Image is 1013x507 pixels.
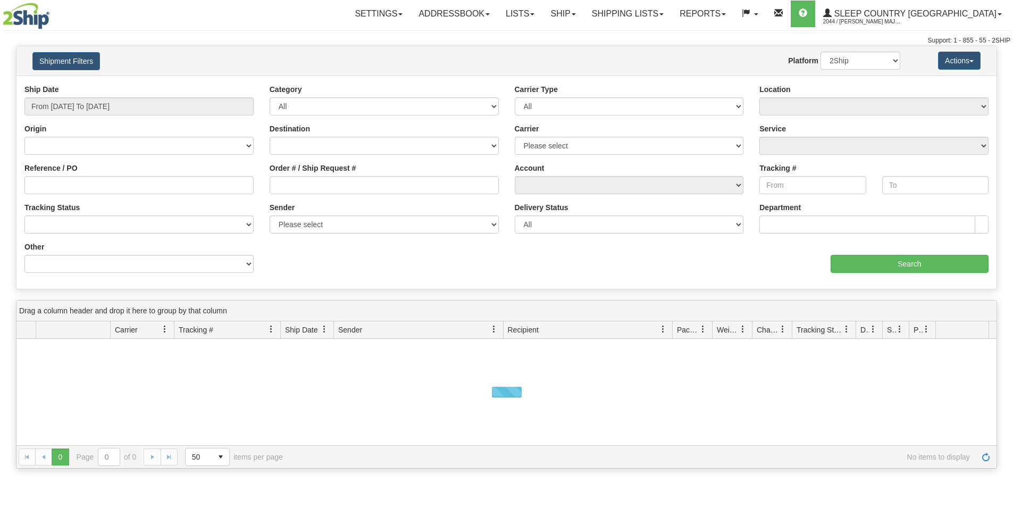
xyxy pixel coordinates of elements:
span: Page sizes drop down [185,448,230,466]
span: Charge [757,325,779,335]
a: Reports [672,1,734,27]
span: Sender [338,325,362,335]
label: Service [759,123,786,134]
label: Sender [270,202,295,213]
a: Weight filter column settings [734,320,752,338]
a: Pickup Status filter column settings [917,320,935,338]
label: Ship Date [24,84,59,95]
a: Packages filter column settings [694,320,712,338]
a: Carrier filter column settings [156,320,174,338]
label: Category [270,84,302,95]
span: Delivery Status [860,325,869,335]
img: logo2044.jpg [3,3,49,29]
a: Tracking # filter column settings [262,320,280,338]
span: Tracking # [179,325,213,335]
label: Carrier [515,123,539,134]
span: Shipment Issues [887,325,896,335]
label: Tracking # [759,163,796,173]
span: No items to display [298,453,970,461]
input: To [882,176,989,194]
span: Packages [677,325,699,335]
label: Account [515,163,545,173]
a: Shipment Issues filter column settings [891,320,909,338]
span: 50 [192,452,206,462]
span: Carrier [115,325,138,335]
a: Sleep Country [GEOGRAPHIC_DATA] 2044 / [PERSON_NAME] Major [PERSON_NAME] [815,1,1010,27]
span: items per page [185,448,283,466]
span: Ship Date [285,325,317,335]
a: Shipping lists [584,1,672,27]
span: Sleep Country [GEOGRAPHIC_DATA] [832,9,997,18]
button: Actions [938,52,981,70]
span: select [212,448,229,466]
label: Other [24,242,44,252]
span: Tracking Status [797,325,843,335]
label: Destination [270,123,310,134]
label: Department [759,202,801,213]
label: Reference / PO [24,163,78,173]
a: Recipient filter column settings [654,320,672,338]
span: Recipient [508,325,539,335]
a: Ship Date filter column settings [315,320,333,338]
a: Sender filter column settings [485,320,503,338]
span: Page 0 [52,448,69,466]
span: Weight [717,325,739,335]
a: Lists [498,1,542,27]
div: grid grouping header [16,301,997,321]
a: Refresh [977,448,994,466]
span: Page of 0 [77,448,137,466]
iframe: chat widget [989,199,1012,307]
span: Pickup Status [914,325,923,335]
button: Shipment Filters [32,52,100,70]
input: From [759,176,866,194]
label: Delivery Status [515,202,568,213]
a: Addressbook [411,1,498,27]
a: Tracking Status filter column settings [838,320,856,338]
input: Search [831,255,989,273]
span: 2044 / [PERSON_NAME] Major [PERSON_NAME] [823,16,903,27]
label: Origin [24,123,46,134]
label: Platform [788,55,818,66]
a: Settings [347,1,411,27]
label: Order # / Ship Request # [270,163,356,173]
a: Ship [542,1,583,27]
a: Charge filter column settings [774,320,792,338]
a: Delivery Status filter column settings [864,320,882,338]
label: Location [759,84,790,95]
label: Tracking Status [24,202,80,213]
label: Carrier Type [515,84,558,95]
div: Support: 1 - 855 - 55 - 2SHIP [3,36,1010,45]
